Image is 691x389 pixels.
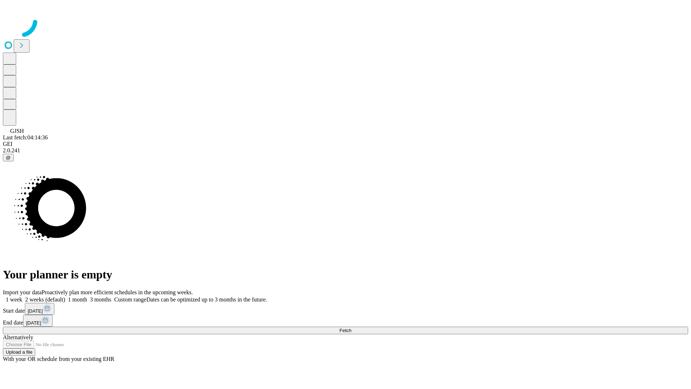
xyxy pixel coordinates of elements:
[10,128,24,134] span: GJSH
[3,268,688,281] h1: Your planner is empty
[68,296,87,303] span: 1 month
[3,147,688,154] div: 2.0.241
[26,320,41,326] span: [DATE]
[3,289,42,295] span: Import your data
[3,303,688,315] div: Start date
[25,303,54,315] button: [DATE]
[3,356,114,362] span: With your OR schedule from your existing EHR
[3,334,33,340] span: Alternatively
[146,296,267,303] span: Dates can be optimized up to 3 months in the future.
[6,155,11,160] span: @
[339,328,351,333] span: Fetch
[3,348,35,356] button: Upload a file
[23,315,53,327] button: [DATE]
[3,141,688,147] div: GEI
[114,296,146,303] span: Custom range
[25,296,65,303] span: 2 weeks (default)
[3,315,688,327] div: End date
[3,327,688,334] button: Fetch
[3,154,14,161] button: @
[28,308,43,314] span: [DATE]
[6,296,22,303] span: 1 week
[90,296,111,303] span: 3 months
[42,289,193,295] span: Proactively plan more efficient schedules in the upcoming weeks.
[3,134,48,140] span: Last fetch: 04:14:36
